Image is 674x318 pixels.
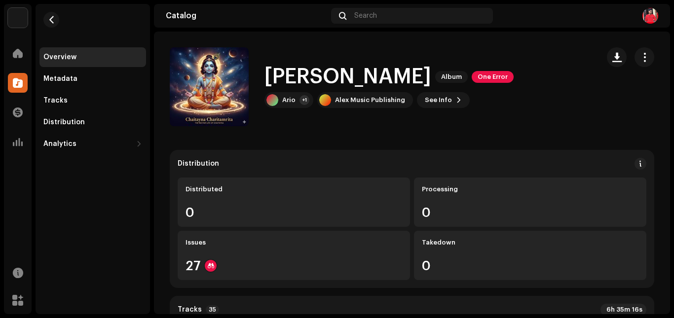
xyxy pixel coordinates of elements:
strong: Tracks [178,306,202,314]
re-m-nav-dropdown: Analytics [39,134,146,154]
re-m-nav-item: Distribution [39,112,146,132]
div: Takedown [422,239,638,247]
div: 6h 35m 16s [600,304,646,316]
span: See Info [425,90,452,110]
div: Tracks [43,97,68,105]
div: Overview [43,53,76,61]
re-m-nav-item: Metadata [39,69,146,89]
span: One Error [472,71,514,83]
div: Distribution [178,160,219,168]
div: Ario [282,96,296,104]
div: Alex Music Publishing [335,96,405,104]
img: 48a4f05e-1126-4928-a648-f5485a82562a [642,8,658,24]
div: Analytics [43,140,76,148]
div: Processing [422,185,638,193]
h1: [PERSON_NAME] [264,66,431,88]
span: Search [354,12,377,20]
p-badge: 35 [206,305,219,314]
div: Catalog [166,12,327,20]
div: Issues [186,239,402,247]
img: a6437e74-8c8e-4f74-a1ce-131745af0155 [8,8,28,28]
re-m-nav-item: Overview [39,47,146,67]
button: See Info [417,92,470,108]
div: +1 [300,95,309,105]
re-m-nav-item: Tracks [39,91,146,110]
span: Album [435,71,468,83]
div: Distribution [43,118,85,126]
div: Distributed [186,185,402,193]
div: Metadata [43,75,77,83]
